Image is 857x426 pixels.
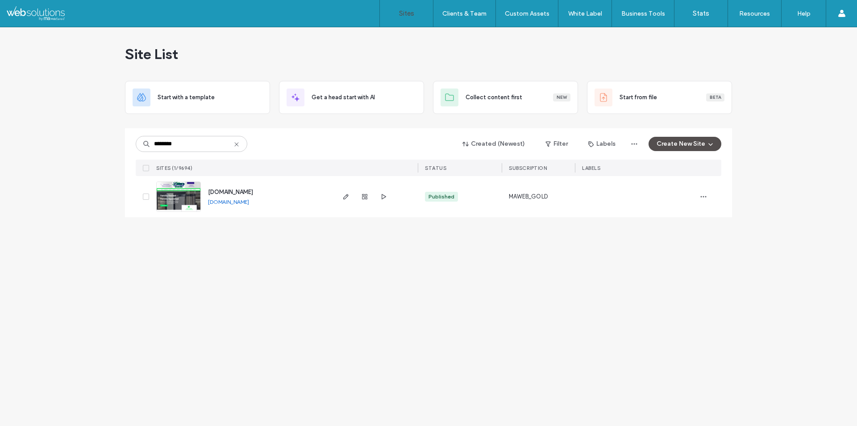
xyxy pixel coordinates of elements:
div: Collect content firstNew [433,81,578,114]
div: New [553,93,570,101]
div: Get a head start with AI [279,81,424,114]
span: Get a head start with AI [312,93,375,102]
div: Start from fileBeta [587,81,732,114]
span: Start from file [620,93,657,102]
span: STATUS [425,165,446,171]
span: LABELS [582,165,600,171]
span: SITES (1/9694) [156,165,192,171]
span: MAWEB_GOLD [509,192,548,201]
label: Clients & Team [442,10,487,17]
a: [DOMAIN_NAME] [208,189,253,195]
label: Stats [693,9,709,17]
div: Published [428,193,454,201]
span: Collect content first [466,93,522,102]
span: SUBSCRIPTION [509,165,547,171]
span: Help [20,6,38,14]
button: Labels [580,137,624,151]
label: Custom Assets [505,10,549,17]
a: [DOMAIN_NAME] [208,198,249,205]
span: Site List [125,45,178,63]
label: Help [797,10,811,17]
label: White Label [568,10,602,17]
label: Business Tools [621,10,665,17]
button: Filter [537,137,577,151]
button: Create New Site [649,137,721,151]
label: Sites [399,9,414,17]
button: Created (Newest) [455,137,533,151]
span: Start with a template [158,93,215,102]
div: Start with a template [125,81,270,114]
div: Beta [706,93,724,101]
label: Resources [739,10,770,17]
